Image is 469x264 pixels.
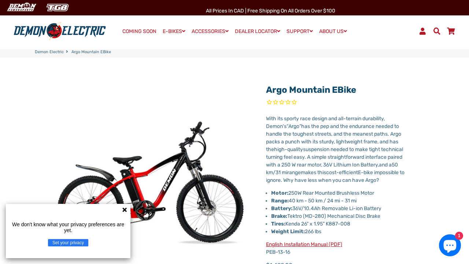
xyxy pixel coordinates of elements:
strong: Motor: [271,190,288,196]
span: Kenda 26" x 1.95" K887-008 [271,221,350,227]
span: Argo Mountain eBike [71,49,111,55]
span: 36V/10.4Ah Removable Li-ion Battery [271,205,381,212]
strong: Range: [271,198,289,204]
span: Tektro (MD-280) Mechanical Disc Brake [271,213,380,219]
span: cost-efficient [326,169,358,176]
a: SUPPORT [284,26,315,37]
a: COMING SOON [120,26,159,37]
a: English Installation Manual (PDF) [266,241,342,247]
span: Argo [288,123,299,129]
span: nd a [382,162,392,168]
span: 266 lbs [271,228,321,235]
inbox-online-store-chat: Shopify online store chat [437,234,463,258]
span: has the pep and the endurance needed to handle the toughest streets, and the meanest paths. Argo ... [266,123,401,153]
span: suspension needed to make tight technical turning feel easy. A simple straightforward interface p... [266,146,403,168]
strong: Weight Limit: [271,228,305,235]
span: 250 [271,190,374,196]
img: TGB Canada [43,1,73,14]
a: ACCESSORIES [189,26,231,37]
a: Demon Electric [35,49,64,55]
span: With its sporty race design and all-terrain durability, Demon's [266,115,385,129]
span: Rated 0.0 out of 5 stars 0 reviews [266,99,412,107]
span: high-quality [274,146,303,153]
strong: Tires: [271,221,285,227]
span: 40 km - 50 km / 24 mi - 31 mi [271,198,357,204]
a: Argo Mountain eBike [266,85,356,95]
span: W Rear Mounted Brushless Motor [298,190,374,196]
a: E-BIKES [160,26,188,37]
p: We don't know what your privacy preferences are yet. [9,221,128,233]
strong: Brake: [271,213,287,219]
img: Demon Electric logo [11,22,108,41]
span: ange [289,169,301,176]
span: All Prices in CAD | Free shipping on all orders over $100 [206,8,335,14]
button: Set your privacy [48,239,88,246]
a: DEALER LOCATOR [232,26,283,37]
span: “ [287,123,288,129]
span: PEB-13-16 [266,241,342,255]
span: makes this [301,169,326,176]
strong: Battery: [271,205,292,212]
a: ABOUT US [317,26,350,37]
span: r [287,169,289,176]
img: Demon Electric [4,1,39,14]
span: a [379,162,382,168]
span: ” [299,123,301,129]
